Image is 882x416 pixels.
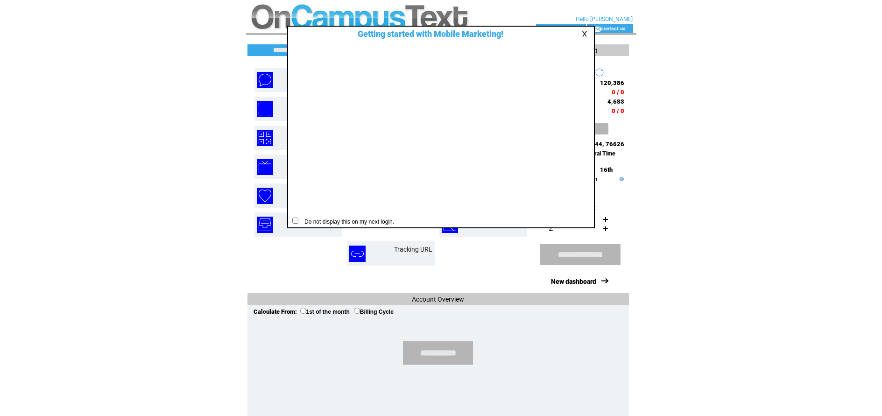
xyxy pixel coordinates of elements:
[257,217,273,233] img: inbox.png
[550,25,557,33] img: account_icon.gif
[354,308,360,314] input: Billing Cycle
[257,159,273,175] img: text-to-screen.png
[601,25,626,31] a: contact us
[254,308,297,315] span: Calculate From:
[612,89,624,96] span: 0 / 0
[600,166,613,173] span: 16th
[584,141,624,148] span: 71444, 76626
[594,25,601,33] img: contact_us_icon.gif
[412,296,464,303] span: Account Overview
[257,72,273,88] img: text-blast.png
[300,309,350,315] label: 1st of the month
[394,246,432,253] a: Tracking URL
[349,246,366,262] img: tracking-url.png
[257,188,273,204] img: birthday-wishes.png
[257,101,273,117] img: mobile-coupons.png
[617,177,624,181] img: help.gif
[582,150,615,157] span: Central Time
[300,219,394,225] span: Do not display this on my next login.
[576,16,633,22] span: Hello [PERSON_NAME]
[551,278,596,285] a: New dashboard
[549,225,553,232] span: 2.
[300,308,306,314] input: 1st of the month
[257,130,273,146] img: qr-codes.png
[612,107,624,114] span: 0 / 0
[354,309,394,315] label: Billing Cycle
[607,98,624,105] span: 4,683
[600,79,624,86] span: 120,386
[348,29,503,39] span: Getting started with Mobile Marketing!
